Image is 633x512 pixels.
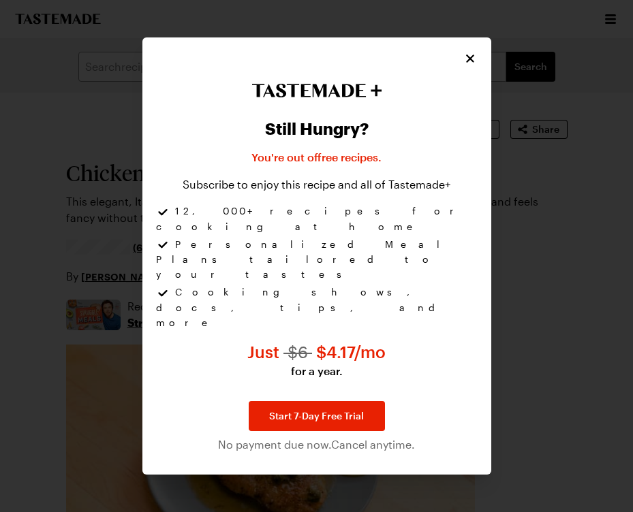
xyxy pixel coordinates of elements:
[269,409,364,423] span: Start 7-Day Free Trial
[265,119,369,138] h2: Still Hungry?
[247,341,386,379] p: Just $4.17 per month for a year instead of $6
[156,204,478,236] li: 12,000+ recipes for cooking at home
[283,342,312,362] span: $ 6
[249,401,385,431] a: Start 7-Day Free Trial
[251,84,382,97] img: Tastemade+
[218,436,415,453] span: No payment due now. Cancel anytime.
[156,237,478,285] li: Personalized Meal Plans tailored to your tastes
[247,342,386,362] span: Just $ 4.17 /mo
[183,176,450,193] p: Subscribe to enjoy this recipe and all of Tastemade+
[463,51,478,66] button: Close
[156,285,478,330] li: Cooking shows, docs, tips, and more
[251,149,382,165] p: You're out of free recipes .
